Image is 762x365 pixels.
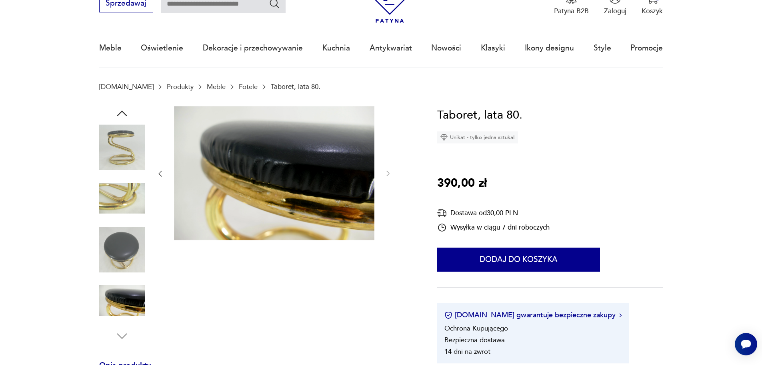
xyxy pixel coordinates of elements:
[444,335,505,345] li: Bezpieczna dostawa
[440,134,448,141] img: Ikona diamentu
[99,1,153,7] a: Sprzedawaj
[619,313,622,317] img: Ikona strzałki w prawo
[481,30,505,67] a: Klasyki
[99,175,145,221] img: Zdjęcie produktu Taboret, lata 80.
[370,30,412,67] a: Antykwariat
[141,30,183,67] a: Oświetlenie
[437,131,518,143] div: Unikat - tylko jedna sztuka!
[437,208,550,218] div: Dostawa od 30,00 PLN
[437,174,487,193] p: 390,00 zł
[444,310,622,320] button: [DOMAIN_NAME] gwarantuje bezpieczne zakupy
[554,6,589,16] p: Patyna B2B
[239,83,258,91] a: Fotele
[167,83,194,91] a: Produkty
[437,208,447,218] img: Ikona dostawy
[437,106,522,125] h1: Taboret, lata 80.
[99,30,122,67] a: Meble
[630,30,663,67] a: Promocje
[99,83,154,91] a: [DOMAIN_NAME]
[594,30,611,67] a: Style
[642,6,663,16] p: Koszyk
[271,83,320,91] p: Taboret, lata 80.
[437,223,550,232] div: Wysyłka w ciągu 7 dni roboczych
[604,6,626,16] p: Zaloguj
[735,333,757,355] iframe: Smartsupp widget button
[525,30,574,67] a: Ikony designu
[322,30,350,67] a: Kuchnia
[174,106,374,240] img: Zdjęcie produktu Taboret, lata 80.
[207,83,226,91] a: Meble
[99,227,145,272] img: Zdjęcie produktu Taboret, lata 80.
[203,30,303,67] a: Dekoracje i przechowywanie
[99,125,145,170] img: Zdjęcie produktu Taboret, lata 80.
[444,347,490,356] li: 14 dni na zwrot
[431,30,461,67] a: Nowości
[437,248,600,272] button: Dodaj do koszyka
[444,324,508,333] li: Ochrona Kupującego
[99,278,145,323] img: Zdjęcie produktu Taboret, lata 80.
[444,311,452,319] img: Ikona certyfikatu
